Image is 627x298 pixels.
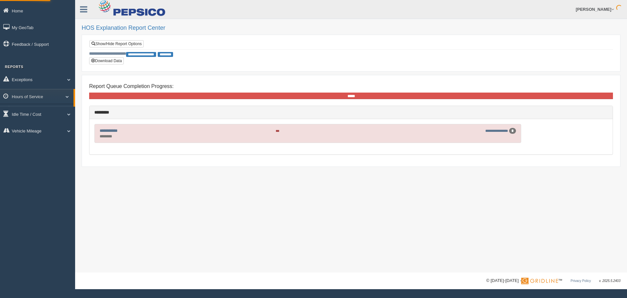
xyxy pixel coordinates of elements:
a: Show/Hide Report Options [89,40,144,47]
a: HOS Explanation Reports [12,106,73,117]
button: Download Data [89,57,124,64]
span: v. 2025.5.2403 [599,279,620,283]
a: Privacy Policy [571,279,591,283]
div: © [DATE]-[DATE] - ™ [486,277,620,284]
h2: HOS Explanation Report Center [82,25,620,31]
img: Gridline [521,278,558,284]
h4: Report Queue Completion Progress: [89,83,613,89]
